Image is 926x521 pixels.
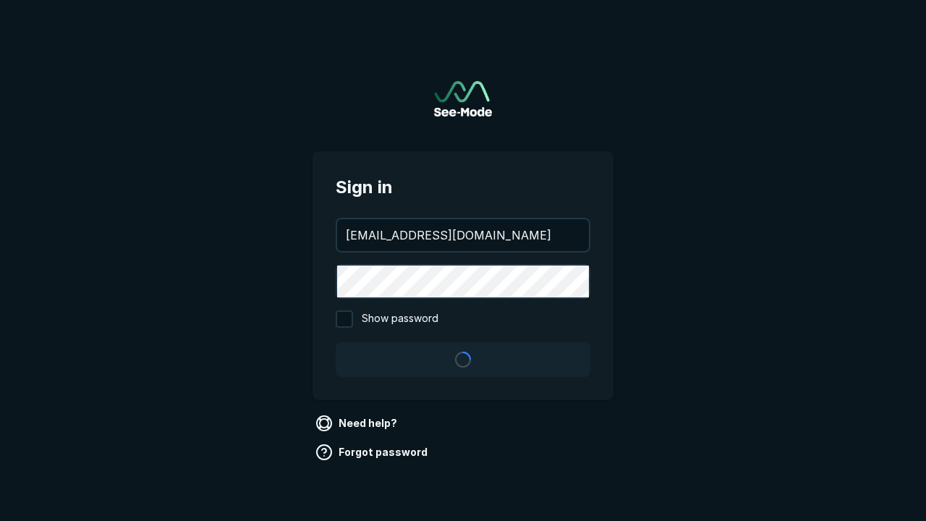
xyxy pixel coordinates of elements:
span: Sign in [336,174,590,200]
span: Show password [362,310,438,328]
a: Need help? [313,412,403,435]
a: Forgot password [313,441,433,464]
img: See-Mode Logo [434,81,492,117]
input: your@email.com [337,219,589,251]
a: Go to sign in [434,81,492,117]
